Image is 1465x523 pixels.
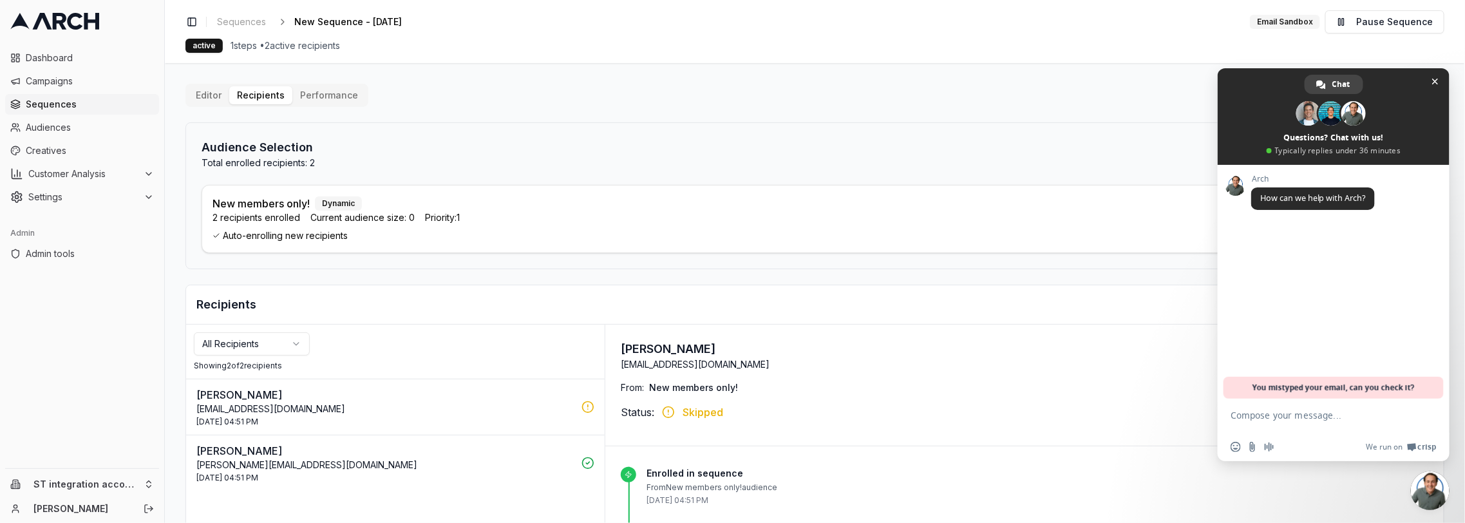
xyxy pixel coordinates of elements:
a: Sequences [5,94,159,115]
span: Creatives [26,144,154,157]
p: [EMAIL_ADDRESS][DOMAIN_NAME] [621,358,770,371]
span: [DATE] 04:51 PM [196,417,258,427]
span: Audio message [1264,442,1274,452]
div: Close chat [1411,471,1450,510]
h3: [PERSON_NAME] [621,340,770,358]
span: 2 recipients enrolled [213,211,300,224]
span: Dashboard [26,52,154,64]
p: [EMAIL_ADDRESS][DOMAIN_NAME] [196,403,574,415]
h2: Recipients [196,296,1433,314]
a: Campaigns [5,71,159,91]
div: Admin [5,223,159,243]
div: Chat [1305,75,1363,94]
p: [PERSON_NAME] [196,387,574,403]
div: Dynamic [315,196,362,211]
span: New members only! [649,381,738,394]
p: Enrolled in sequence [647,467,1428,480]
p: New members only! [213,196,310,211]
a: Creatives [5,140,159,161]
span: Current audience size: 0 [310,211,415,224]
button: Pause Sequence [1325,10,1444,33]
span: How can we help with Arch? [1260,193,1366,204]
span: You mistyped your email, can you check it? [1252,377,1415,399]
textarea: Compose your message... [1231,410,1408,433]
span: Campaigns [26,75,154,88]
p: [DATE] 04:51 PM [647,495,1428,506]
span: Insert an emoji [1231,442,1241,452]
span: Sequences [217,15,266,28]
span: From: [621,381,644,394]
span: Admin tools [26,247,154,260]
div: active [185,39,223,53]
button: [PERSON_NAME][EMAIL_ADDRESS][DOMAIN_NAME][DATE] 04:51 PM [186,379,605,435]
span: Customer Analysis [28,167,138,180]
span: Audiences [26,121,154,134]
span: Chat [1332,75,1350,94]
button: Settings [5,187,159,207]
p: [PERSON_NAME] [196,443,574,459]
div: Showing 2 of 2 recipients [194,361,597,371]
a: We run onCrisp [1366,442,1437,452]
span: 1 steps • 2 active recipients [231,39,340,52]
div: Email Sandbox [1250,15,1320,29]
button: Customer Analysis [5,164,159,184]
nav: breadcrumb [212,13,422,31]
a: Audiences [5,117,159,138]
span: Priority: 1 [425,211,460,224]
span: We run on [1366,442,1403,452]
span: Send a file [1247,442,1258,452]
button: Editor [188,86,229,104]
a: Sequences [212,13,271,31]
button: Log out [140,500,158,518]
button: ST integration account [5,474,159,495]
a: Dashboard [5,48,159,68]
span: Settings [28,191,138,204]
a: Admin tools [5,243,159,264]
span: Skipped [683,404,723,420]
button: Performance [292,86,366,104]
p: [PERSON_NAME][EMAIL_ADDRESS][DOMAIN_NAME] [196,459,574,471]
span: Close chat [1428,75,1442,88]
button: Recipients [229,86,292,104]
h2: Audience Selection [202,138,315,157]
span: [DATE] 04:51 PM [196,473,258,483]
a: [PERSON_NAME] [33,502,129,515]
span: Auto-enrolling new recipients [213,229,1307,242]
button: [PERSON_NAME][PERSON_NAME][EMAIL_ADDRESS][DOMAIN_NAME][DATE] 04:51 PM [186,435,605,491]
span: Sequences [26,98,154,111]
span: Crisp [1418,442,1437,452]
span: ST integration account [33,479,138,490]
span: New Sequence - [DATE] [294,15,402,28]
span: Arch [1251,175,1375,184]
p: From New members only! audience [647,482,1428,493]
p: Total enrolled recipients: 2 [202,157,315,169]
span: Status: [621,404,654,420]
